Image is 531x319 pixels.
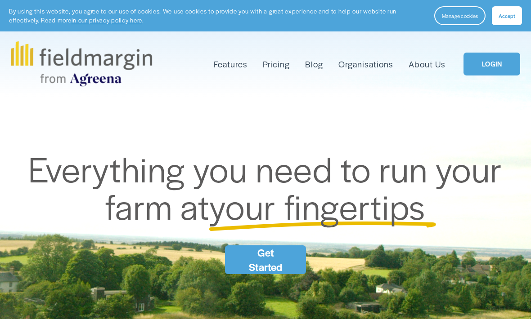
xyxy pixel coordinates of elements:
[499,12,515,19] span: Accept
[72,16,142,24] a: in our privacy policy here
[28,144,511,230] span: Everything you need to run your farm at
[338,57,393,71] a: Organisations
[434,6,486,25] button: Manage cookies
[305,57,323,71] a: Blog
[225,245,306,274] a: Get Started
[11,41,152,86] img: fieldmargin.com
[209,182,426,230] span: your fingertips
[9,7,425,25] p: By using this website, you agree to our use of cookies. We use cookies to provide you with a grea...
[492,6,522,25] button: Accept
[263,57,290,71] a: Pricing
[463,53,520,75] a: LOGIN
[409,57,445,71] a: About Us
[442,12,478,19] span: Manage cookies
[214,58,247,71] span: Features
[214,57,247,71] a: folder dropdown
